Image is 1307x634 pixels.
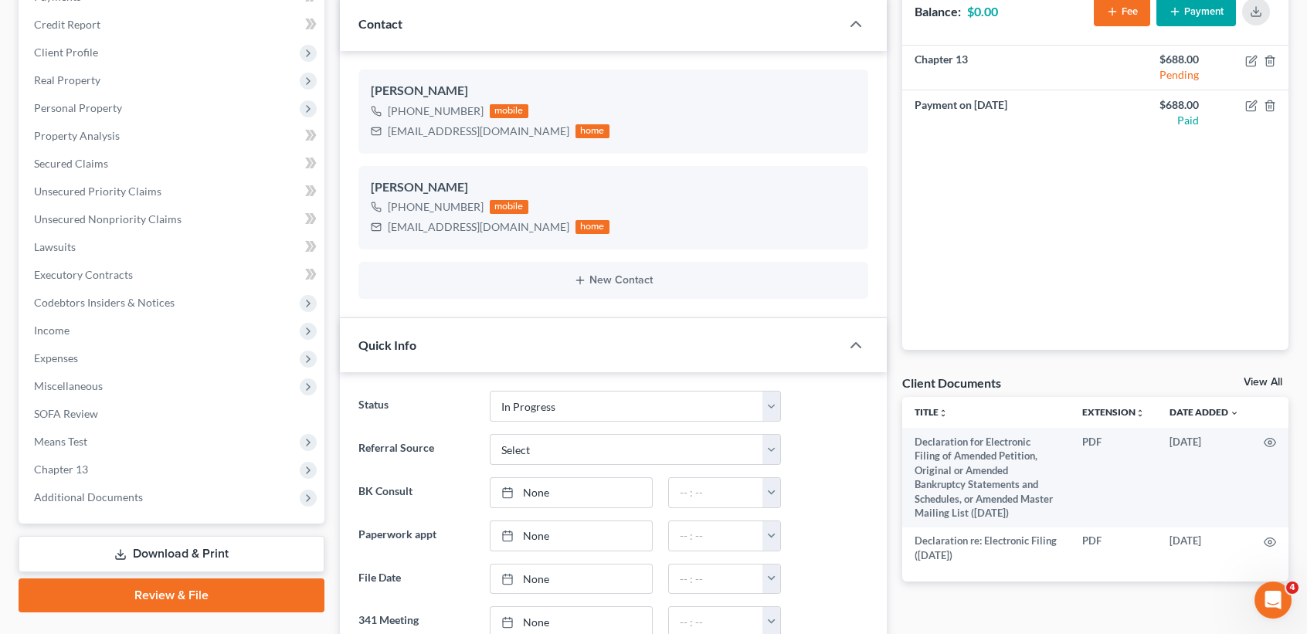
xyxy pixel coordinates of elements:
[351,391,482,422] label: Status
[34,18,100,31] span: Credit Report
[669,521,763,551] input: -- : --
[1157,527,1251,570] td: [DATE]
[1157,428,1251,527] td: [DATE]
[34,185,161,198] span: Unsecured Priority Claims
[371,178,856,197] div: [PERSON_NAME]
[575,124,609,138] div: home
[34,463,88,476] span: Chapter 13
[22,261,324,289] a: Executory Contracts
[34,157,108,170] span: Secured Claims
[22,400,324,428] a: SOFA Review
[22,233,324,261] a: Lawsuits
[490,104,528,118] div: mobile
[358,337,416,352] span: Quick Info
[34,296,175,309] span: Codebtors Insiders & Notices
[1108,113,1199,128] div: Paid
[669,478,763,507] input: -- : --
[902,46,1095,90] td: Chapter 13
[915,406,948,418] a: Titleunfold_more
[34,240,76,253] span: Lawsuits
[1082,406,1145,418] a: Extensionunfold_more
[1108,52,1199,67] div: $688.00
[490,200,528,214] div: mobile
[1170,406,1239,418] a: Date Added expand_more
[351,434,482,465] label: Referral Source
[491,521,652,551] a: None
[902,375,1001,391] div: Client Documents
[915,4,961,19] strong: Balance:
[388,199,484,215] div: [PHONE_NUMBER]
[388,124,569,139] div: [EMAIL_ADDRESS][DOMAIN_NAME]
[491,564,652,594] a: None
[22,205,324,233] a: Unsecured Nonpriority Claims
[351,564,482,595] label: File Date
[902,527,1070,570] td: Declaration re: Electronic Filing ([DATE])
[22,11,324,39] a: Credit Report
[1070,428,1157,527] td: PDF
[34,46,98,59] span: Client Profile
[491,478,652,507] a: None
[34,379,103,392] span: Miscellaneous
[34,490,143,503] span: Additional Documents
[575,220,609,234] div: home
[1286,581,1299,594] span: 4
[22,150,324,178] a: Secured Claims
[1230,409,1239,418] i: expand_more
[1254,581,1292,619] iframe: Intercom live chat
[19,578,324,612] a: Review & File
[19,536,324,572] a: Download & Print
[967,4,998,19] strong: $0.00
[1244,377,1282,388] a: View All
[388,219,569,235] div: [EMAIL_ADDRESS][DOMAIN_NAME]
[351,477,482,508] label: BK Consult
[34,268,133,281] span: Executory Contracts
[902,90,1095,134] td: Payment on [DATE]
[1108,97,1199,113] div: $688.00
[34,435,87,448] span: Means Test
[34,407,98,420] span: SOFA Review
[34,351,78,364] span: Expenses
[371,82,856,100] div: [PERSON_NAME]
[388,103,484,119] div: [PHONE_NUMBER]
[22,122,324,150] a: Property Analysis
[939,409,948,418] i: unfold_more
[902,428,1070,527] td: Declaration for Electronic Filing of Amended Petition, Original or Amended Bankruptcy Statements ...
[669,564,763,594] input: -- : --
[371,274,856,286] button: New Contact
[1070,527,1157,570] td: PDF
[351,520,482,551] label: Paperwork appt
[34,101,122,114] span: Personal Property
[22,178,324,205] a: Unsecured Priority Claims
[34,73,100,86] span: Real Property
[358,16,402,31] span: Contact
[34,324,70,337] span: Income
[1136,409,1145,418] i: unfold_more
[34,212,182,225] span: Unsecured Nonpriority Claims
[1108,67,1199,83] div: Pending
[34,129,120,142] span: Property Analysis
